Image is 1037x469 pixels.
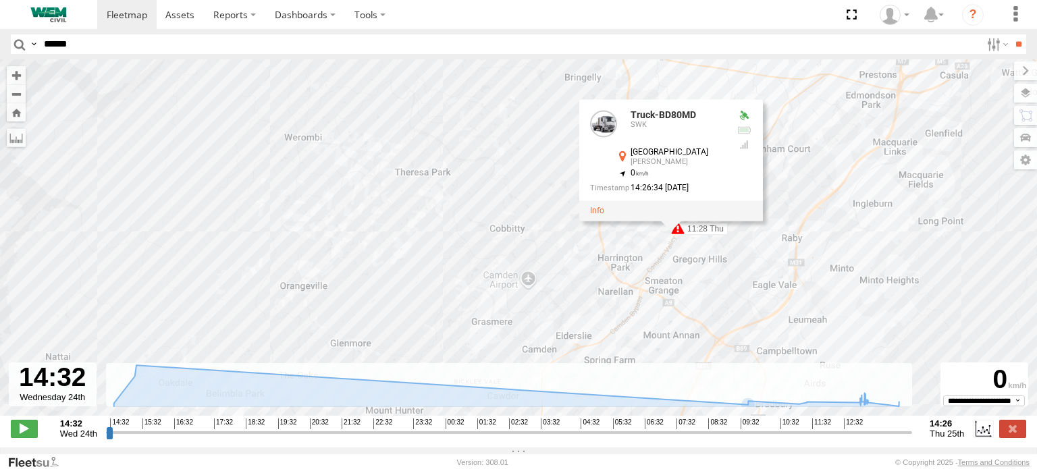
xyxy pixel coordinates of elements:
[812,418,831,429] span: 11:32
[962,4,984,26] i: ?
[342,418,361,429] span: 21:32
[631,109,696,120] a: Truck-BD80MD
[736,110,752,121] div: Valid GPS Fix
[590,206,604,215] a: View Asset Details
[930,429,964,439] span: Thu 25th Sep 2025
[780,418,799,429] span: 10:32
[942,364,1026,395] div: 0
[60,418,97,429] strong: 14:32
[7,456,70,469] a: Visit our Website
[676,418,695,429] span: 07:32
[142,418,161,429] span: 15:32
[1014,150,1037,169] label: Map Settings
[736,139,752,150] div: GSM Signal = 4
[844,418,863,429] span: 12:32
[446,418,464,429] span: 00:32
[741,418,760,429] span: 09:32
[477,418,496,429] span: 01:32
[895,458,1030,466] div: © Copyright 2025 -
[174,418,193,429] span: 16:32
[581,418,600,429] span: 04:32
[708,418,727,429] span: 08:32
[11,420,38,437] label: Play/Stop
[958,458,1030,466] a: Terms and Conditions
[631,168,649,177] span: 0
[278,418,297,429] span: 19:32
[645,418,664,429] span: 06:32
[875,5,914,25] div: Kevin Webb
[999,420,1026,437] label: Close
[631,121,725,129] div: SWK
[678,223,728,235] label: 11:28 Thu
[613,418,632,429] span: 05:32
[110,418,129,429] span: 14:32
[509,418,528,429] span: 02:32
[982,34,1011,54] label: Search Filter Options
[631,148,725,157] div: [GEOGRAPHIC_DATA]
[7,103,26,121] button: Zoom Home
[7,128,26,147] label: Measure
[590,184,725,192] div: Date/time of location update
[28,34,39,54] label: Search Query
[930,418,964,429] strong: 14:26
[7,66,26,84] button: Zoom in
[631,158,725,166] div: [PERSON_NAME]
[14,7,84,22] img: WEMCivilLogo.svg
[413,418,432,429] span: 23:32
[7,84,26,103] button: Zoom out
[590,110,617,137] a: View Asset Details
[214,418,233,429] span: 17:32
[246,418,265,429] span: 18:32
[310,418,329,429] span: 20:32
[457,458,508,466] div: Version: 308.01
[373,418,392,429] span: 22:32
[60,429,97,439] span: Wed 24th Sep 2025
[541,418,560,429] span: 03:32
[736,125,752,136] div: No voltage information received from this device.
